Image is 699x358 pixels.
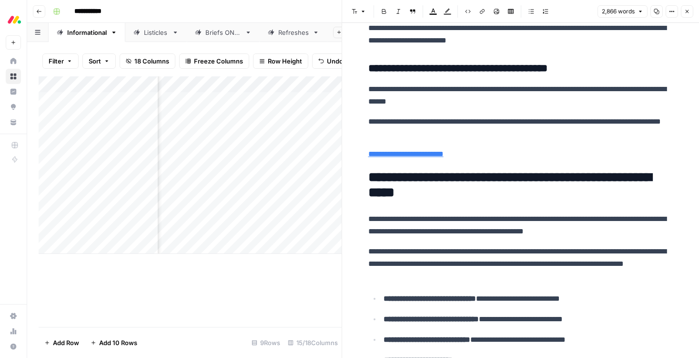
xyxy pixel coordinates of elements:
a: Settings [6,308,21,324]
span: Freeze Columns [194,56,243,66]
button: Freeze Columns [179,53,249,69]
a: Refreshes [260,23,327,42]
a: Your Data [6,115,21,130]
a: Insights [6,84,21,99]
a: Briefs ONLY [187,23,260,42]
a: Listicles [125,23,187,42]
button: Add 10 Rows [85,335,143,350]
span: 2,866 words [602,7,635,16]
a: Home [6,53,21,69]
button: Row Height [253,53,308,69]
button: Workspace: Monday.com [6,8,21,32]
button: Help + Support [6,339,21,354]
span: Row Height [268,56,302,66]
button: Undo [312,53,349,69]
span: 18 Columns [134,56,169,66]
img: Monday.com Logo [6,11,23,28]
a: Browse [6,69,21,84]
button: 18 Columns [120,53,175,69]
span: Sort [89,56,101,66]
div: Listicles [144,28,168,37]
button: Sort [82,53,116,69]
span: Undo [327,56,343,66]
span: Add 10 Rows [99,338,137,347]
div: 15/18 Columns [284,335,342,350]
a: Informational [49,23,125,42]
button: Add Row [39,335,85,350]
a: Usage [6,324,21,339]
button: Filter [42,53,79,69]
a: Opportunities [6,99,21,115]
div: 9 Rows [248,335,284,350]
div: Informational [67,28,107,37]
span: Filter [49,56,64,66]
div: Briefs ONLY [205,28,241,37]
span: Add Row [53,338,79,347]
button: 2,866 words [598,5,648,18]
div: Refreshes [278,28,309,37]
